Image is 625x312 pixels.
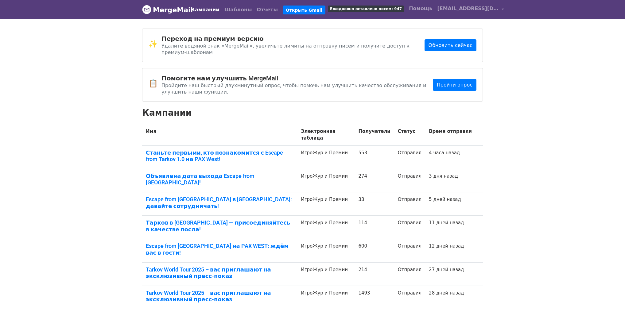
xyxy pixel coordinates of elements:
a: Открыть Gmail [283,6,325,15]
font: ИгроЖур и Премии [301,150,347,156]
font: ИгроЖур и Премии [301,290,347,296]
font: Пройдите наш быстрый двухминутный опрос, чтобы помочь нам улучшить качество обслуживания и улучши... [161,83,426,95]
font: Объявлена ​​дата выхода Escape from [GEOGRAPHIC_DATA]! [146,173,254,186]
a: 3 дня назад [429,173,458,179]
font: 214 [358,267,367,272]
font: MergeMail [153,6,193,14]
font: 274 [358,173,367,179]
font: 553 [358,150,367,156]
a: 4 часа назад [429,150,460,156]
font: Помощь [409,6,432,11]
a: 11 дней назад [429,220,464,225]
font: ИгроЖур и Премии [301,243,347,249]
a: Tarkov World Tour 2025 – вас приглашают на эксклюзивный пресс-показ [146,266,293,279]
img: Логотип MergeMail [142,5,151,14]
a: Пройти опрос [433,79,476,91]
font: Отправил [398,220,421,225]
font: Отправил [398,243,421,249]
font: Отправил [398,197,421,202]
font: Время отправки [429,129,472,134]
a: Escape from [GEOGRAPHIC_DATA] на PAX WEST: ждём вас в гости! [146,243,293,256]
font: ИгроЖур и Премии [301,173,347,179]
font: Обновить сейчас [429,42,472,48]
a: Ежедневно оставлено писем: 947 [325,2,406,15]
font: Tarkov World Tour 2025 – вас приглашают на эксклюзивный пресс-показ [146,290,271,303]
font: Электронная таблица [301,129,336,141]
font: 33 [358,197,364,202]
a: Объявлена ​​дата выхода Escape from [GEOGRAPHIC_DATA]! [146,173,293,186]
a: Tarkov World Tour 2025 – вас приглашают на эксклюзивный пресс-показ [146,290,293,303]
font: Отправил [398,290,421,296]
font: [EMAIL_ADDRESS][DOMAIN_NAME] [437,6,533,11]
a: 5 дней назад [429,197,461,202]
font: ИгроЖур и Премии [301,220,347,225]
font: Пройти опрос [437,82,472,88]
font: Тарков в [GEOGRAPHIC_DATA] — присоединяйтесь в качестве посла! [146,219,290,233]
font: Tarkov World Tour 2025 – вас приглашают на эксклюзивный пресс-показ [146,266,271,279]
font: ИгроЖур и Премии [301,197,347,202]
font: Отчеты [257,7,278,13]
font: Переход на премиум-версию [161,35,264,42]
font: 1493 [358,290,370,296]
font: 📋 [149,79,158,88]
font: Открыть Gmail [286,7,322,12]
font: Статус [398,129,415,134]
font: Получатели [358,129,390,134]
font: Шаблоны [224,7,252,13]
font: Кампании [191,7,219,13]
font: Escape from [GEOGRAPHIC_DATA] в [GEOGRAPHIC_DATA]: давайте сотрудничать! [146,196,292,209]
a: Помощь [406,2,435,15]
a: Отчеты [254,4,280,16]
font: Помогите нам улучшить MergeMail [161,75,278,82]
font: 114 [358,220,367,225]
font: Кампании [142,108,192,118]
font: ИгроЖур и Премии [301,267,347,272]
font: Станьте первыми, кто познакомится с Escape from Tarkov 1.0 на PAX West! [146,149,283,163]
font: Отправил [398,267,421,272]
a: Тарков в [GEOGRAPHIC_DATA] — присоединяйтесь в качестве посла! [146,219,293,233]
font: 600 [358,243,367,249]
a: 28 дней назад [429,290,464,296]
font: Удалите водяной знак «MergeMail», увеличьте лимиты на отправку писем и получите доступ к премиум-... [161,43,410,55]
a: [EMAIL_ADDRESS][DOMAIN_NAME] [435,2,507,17]
font: Отправил [398,150,421,156]
a: Обновить сейчас [425,39,476,51]
iframe: Chat Widget [594,283,625,312]
a: Станьте первыми, кто познакомится с Escape from Tarkov 1.0 на PAX West! [146,149,293,163]
font: Escape from [GEOGRAPHIC_DATA] на PAX WEST: ждём вас в гости! [146,243,289,256]
font: Ежедневно оставлено писем: 947 [330,7,402,11]
a: MergeMail [142,3,184,16]
font: Имя [146,129,156,134]
a: 12 дней назад [429,243,464,249]
font: Отправил [398,173,421,179]
a: 27 дней назад [429,267,464,272]
font: ✨ [149,40,158,48]
a: Кампании [188,4,222,16]
a: Escape from [GEOGRAPHIC_DATA] в [GEOGRAPHIC_DATA]: давайте сотрудничать! [146,196,293,209]
a: Шаблоны [222,4,254,16]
